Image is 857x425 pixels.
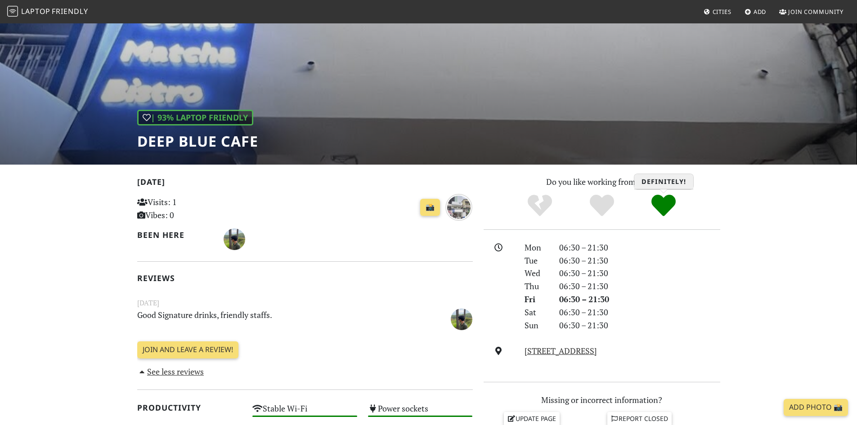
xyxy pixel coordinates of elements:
div: Definitely! [633,193,695,218]
a: See less reviews [137,366,204,377]
span: Houng Lymeng [224,233,245,244]
span: Join Community [788,8,844,16]
div: 06:30 – 21:30 [554,267,726,280]
div: No [509,193,571,218]
div: | 93% Laptop Friendly [137,110,253,125]
p: Do you like working from here? [484,175,720,188]
div: Sat [519,306,553,319]
a: 3 months ago [445,201,472,211]
div: 06:30 – 21:30 [554,241,726,254]
h2: [DATE] [137,177,473,190]
span: Add [754,8,767,16]
p: Visits: 1 Vibes: 0 [137,196,242,222]
div: 06:30 – 21:30 [554,280,726,293]
a: Add [741,4,770,20]
small: [DATE] [132,297,478,309]
a: Join and leave a review! [137,341,238,358]
p: Good Signature drinks, friendly staffs. [132,309,421,329]
img: 6604-houng.jpg [451,309,472,330]
h3: Definitely! [634,174,693,189]
img: LaptopFriendly [7,6,18,17]
div: Mon [519,241,553,254]
div: Power sockets [363,401,478,424]
h2: Been here [137,230,213,240]
div: Thu [519,280,553,293]
div: 06:30 – 21:30 [554,293,726,306]
div: 06:30 – 21:30 [554,254,726,267]
div: Fri [519,293,553,306]
img: 6604-houng.jpg [224,228,245,250]
a: Join Community [776,4,847,20]
div: Sun [519,319,553,332]
div: Tue [519,254,553,267]
div: Stable Wi-Fi [247,401,363,424]
div: 06:30 – 21:30 [554,319,726,332]
a: [STREET_ADDRESS] [525,345,597,356]
span: Cities [713,8,731,16]
a: Cities [700,4,735,20]
h2: Reviews [137,273,473,283]
span: Houng Lymeng [451,313,472,323]
h2: Productivity [137,403,242,412]
div: Wed [519,267,553,280]
img: 3 months ago [445,194,472,221]
p: Missing or incorrect information? [484,394,720,407]
h1: Deep Blue Cafe [137,133,258,150]
span: Friendly [52,6,88,16]
div: Yes [571,193,633,218]
a: LaptopFriendly LaptopFriendly [7,4,88,20]
span: Laptop [21,6,50,16]
div: 06:30 – 21:30 [554,306,726,319]
a: 📸 [420,199,440,216]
